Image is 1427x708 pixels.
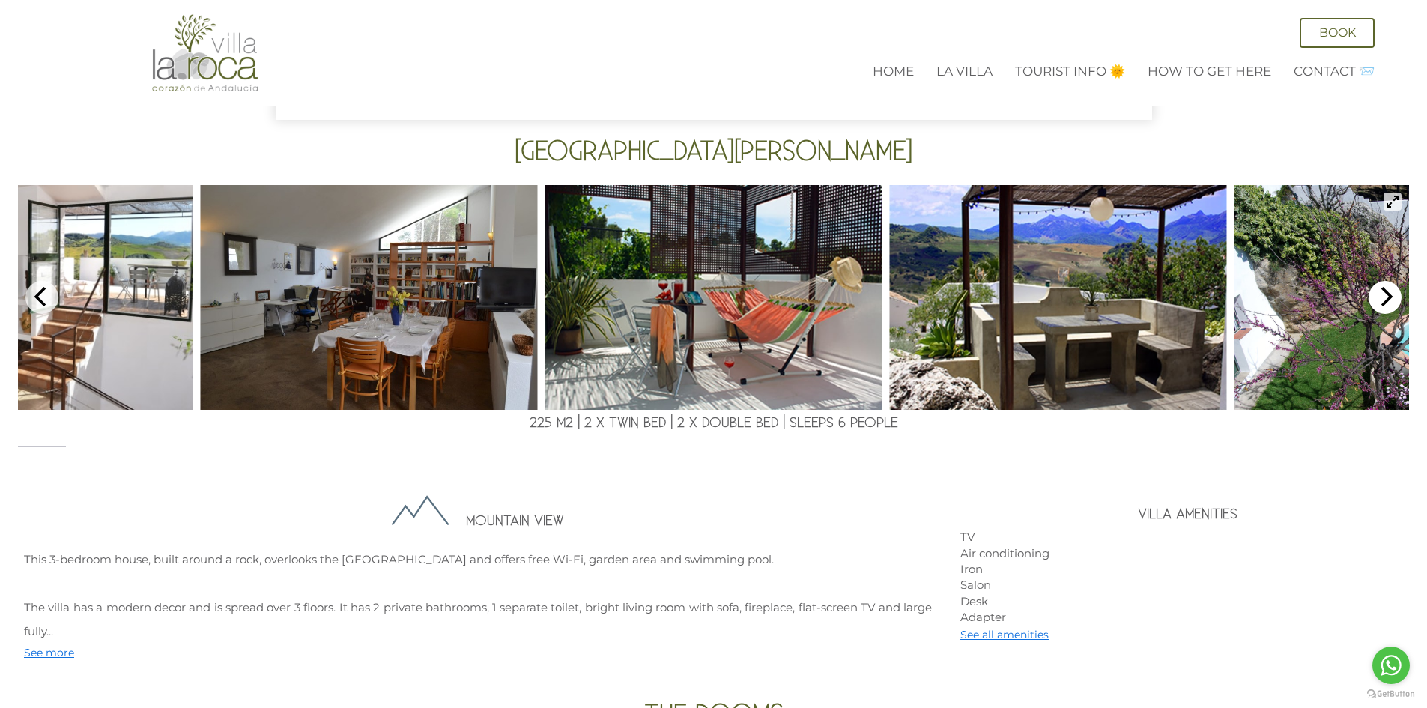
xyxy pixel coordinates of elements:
[966,507,1409,523] h3: Villa Amenities
[960,609,1409,625] p: Adapter
[1015,64,1125,79] a: Tourist Info 🌞
[200,185,537,410] img: dinning area with home office area in the background
[960,577,1409,593] p: Salon
[545,185,882,410] img: terrace with hammock
[890,185,1227,410] img: terrace with view of the natural park
[1369,281,1402,314] button: Next
[1372,647,1410,684] a: Go to whatsapp
[960,529,1409,545] p: TV
[149,13,261,93] img: Villa La Roca - A fusion of modern and classical Andalucian architecture
[677,414,778,432] span: 2 x Double Bed
[783,414,785,432] span: |
[530,414,573,432] span: 225 m2
[18,138,1409,167] h2: [GEOGRAPHIC_DATA][PERSON_NAME]
[578,414,580,432] span: |
[1367,689,1415,698] a: Go to GetButton.io website
[584,414,666,432] span: 2 x Twin Bed
[25,281,58,314] button: Previous
[960,626,1409,644] p: See all amenities
[936,64,993,79] a: La Villa
[790,414,898,432] span: Sleeps 6 people
[1300,18,1375,48] a: Book
[24,548,932,572] p: This 3-bedroom house, built around a rock, overlooks the [GEOGRAPHIC_DATA] and offers free Wi-Fi,...
[24,646,74,659] span: See more
[670,414,673,432] span: |
[960,593,1409,609] p: Desk
[1294,64,1375,79] a: Contact 📨
[873,64,914,79] a: Home
[960,545,1409,561] p: Air conditioning
[1148,64,1271,79] a: How to get here
[454,512,564,530] span: Mountain View
[24,596,932,644] p: The villa has a modern decor and is spread over 3 floors. It has 2 private bathrooms, 1 separate ...
[960,561,1409,577] p: Iron
[1384,193,1402,211] button: View full-screen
